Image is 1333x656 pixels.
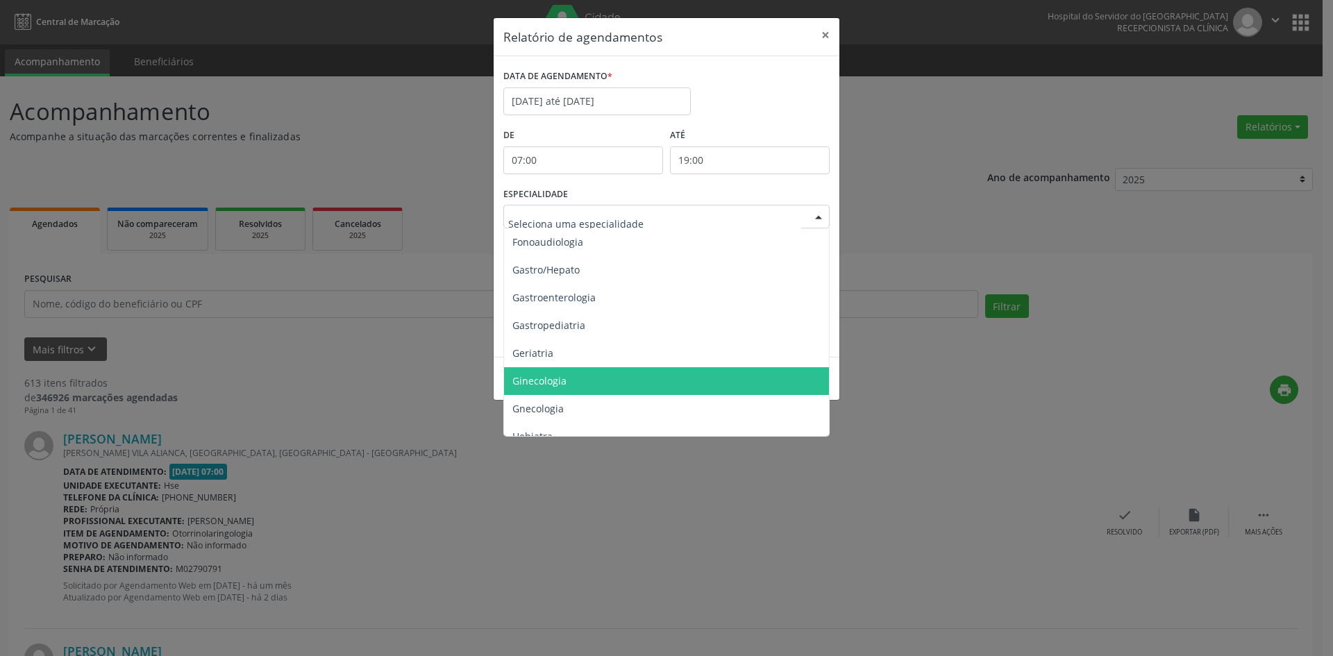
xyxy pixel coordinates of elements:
[512,291,596,304] span: Gastroenterologia
[670,125,830,146] label: ATÉ
[503,87,691,115] input: Selecione uma data ou intervalo
[512,346,553,360] span: Geriatria
[503,125,663,146] label: De
[503,184,568,205] label: ESPECIALIDADE
[503,28,662,46] h5: Relatório de agendamentos
[512,319,585,332] span: Gastropediatria
[512,374,567,387] span: Ginecologia
[512,402,564,415] span: Gnecologia
[512,263,580,276] span: Gastro/Hepato
[512,430,553,443] span: Hebiatra
[503,66,612,87] label: DATA DE AGENDAMENTO
[503,146,663,174] input: Selecione o horário inicial
[670,146,830,174] input: Selecione o horário final
[508,210,801,237] input: Seleciona uma especialidade
[512,235,583,249] span: Fonoaudiologia
[812,18,839,52] button: Close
